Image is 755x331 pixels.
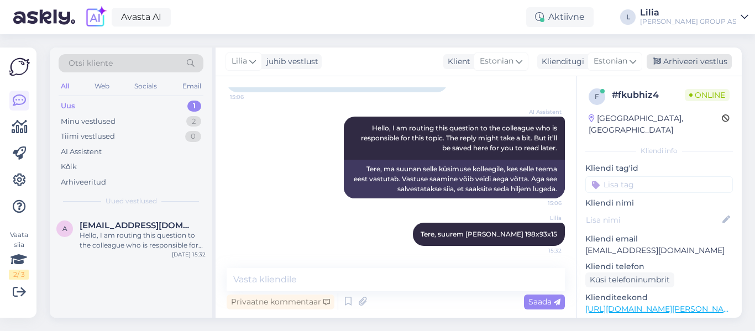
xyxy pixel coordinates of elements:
input: Lisa nimi [586,214,720,226]
div: Kõik [61,161,77,172]
div: Lilia [640,8,736,17]
p: [EMAIL_ADDRESS][DOMAIN_NAME] [585,245,733,256]
div: juhib vestlust [262,56,318,67]
div: Hello, I am routing this question to the colleague who is responsible for this topic. The reply m... [80,230,206,250]
div: Email [180,79,203,93]
div: # fkubhiz4 [612,88,685,102]
span: 15:32 [520,246,562,255]
p: Kliendi email [585,233,733,245]
div: All [59,79,71,93]
span: Uued vestlused [106,196,157,206]
span: Online [685,89,730,101]
div: 2 [186,116,201,127]
div: [GEOGRAPHIC_DATA], [GEOGRAPHIC_DATA] [589,113,722,136]
p: Kliendi tag'id [585,162,733,174]
span: Estonian [480,55,513,67]
span: 15:06 [520,199,562,207]
div: Uus [61,101,75,112]
span: Tere, suurem [PERSON_NAME] 198x93x15 [421,230,557,238]
img: explore-ai [84,6,107,29]
span: Lilia [232,55,247,67]
a: [URL][DOMAIN_NAME][PERSON_NAME] [585,304,738,314]
span: andrei.suchkov79@gmail.com [80,220,195,230]
div: [DATE] 15:32 [172,250,206,259]
div: L [620,9,636,25]
span: Saada [528,297,560,307]
div: Web [92,79,112,93]
span: Otsi kliente [69,57,113,69]
input: Lisa tag [585,176,733,193]
div: Tiimi vestlused [61,131,115,142]
div: Kliendi info [585,146,733,156]
span: 15:06 [230,93,271,101]
div: Minu vestlused [61,116,116,127]
div: Privaatne kommentaar [227,295,334,309]
div: 0 [185,131,201,142]
div: 1 [187,101,201,112]
div: Klient [443,56,470,67]
img: Askly Logo [9,56,30,77]
span: Estonian [594,55,627,67]
span: Lilia [520,214,562,222]
div: AI Assistent [61,146,102,157]
a: Avasta AI [112,8,171,27]
p: Kliendi telefon [585,261,733,272]
span: Hello, I am routing this question to the colleague who is responsible for this topic. The reply m... [361,124,559,152]
span: f [595,92,599,101]
p: Kliendi nimi [585,197,733,209]
a: Lilia[PERSON_NAME] GROUP AS [640,8,748,26]
p: Klienditeekond [585,292,733,303]
div: Aktiivne [526,7,594,27]
div: Arhiveeritud [61,177,106,188]
div: Arhiveeri vestlus [647,54,732,69]
div: Küsi telefoninumbrit [585,272,674,287]
span: a [62,224,67,233]
div: Socials [132,79,159,93]
div: [PERSON_NAME] GROUP AS [640,17,736,26]
div: Klienditugi [537,56,584,67]
div: 2 / 3 [9,270,29,280]
div: Tere, ma suunan selle küsimuse kolleegile, kes selle teema eest vastutab. Vastuse saamine võib ve... [344,160,565,198]
div: Vaata siia [9,230,29,280]
span: AI Assistent [520,108,562,116]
